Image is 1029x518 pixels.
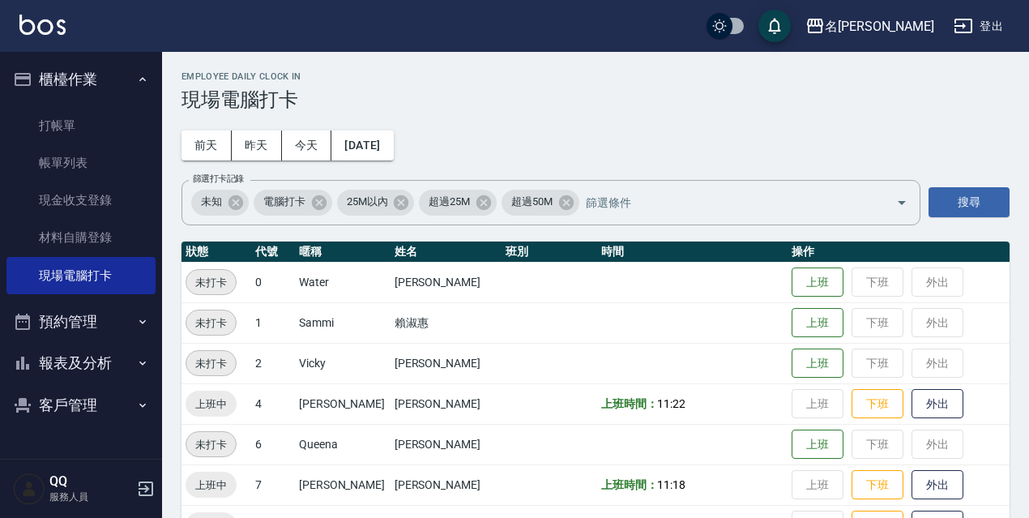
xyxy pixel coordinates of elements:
button: 預約管理 [6,301,156,343]
div: 25M以內 [337,190,415,216]
button: 昨天 [232,131,282,161]
span: 電腦打卡 [254,194,315,210]
p: 服務人員 [49,490,132,504]
th: 操作 [788,242,1010,263]
div: 電腦打卡 [254,190,332,216]
span: 超過25M [419,194,480,210]
span: 未打卡 [186,315,236,332]
b: 上班時間： [601,397,658,410]
h5: QQ [49,473,132,490]
a: 材料自購登錄 [6,219,156,256]
td: 1 [251,302,295,343]
button: 名[PERSON_NAME] [799,10,941,43]
img: Logo [19,15,66,35]
td: Vicky [295,343,391,383]
div: 超過25M [419,190,497,216]
td: [PERSON_NAME] [295,383,391,424]
td: 7 [251,464,295,505]
img: Person [13,473,45,505]
button: 外出 [912,389,963,419]
td: Water [295,262,391,302]
span: 11:18 [657,478,685,491]
button: Open [889,190,915,216]
td: [PERSON_NAME] [295,464,391,505]
span: 未打卡 [186,355,236,372]
button: 上班 [792,349,843,379]
button: 上班 [792,268,843,298]
td: [PERSON_NAME] [391,424,502,464]
td: Queena [295,424,391,464]
th: 時間 [597,242,788,263]
span: 未打卡 [186,274,236,291]
button: 今天 [282,131,332,161]
td: 2 [251,343,295,383]
span: 上班中 [186,477,237,494]
b: 上班時間： [601,478,658,491]
div: 未知 [191,190,249,216]
button: save [758,10,791,42]
button: 上班 [792,308,843,338]
button: 登出 [947,11,1010,41]
button: 搜尋 [929,187,1010,217]
button: [DATE] [331,131,393,161]
td: 0 [251,262,295,302]
a: 帳單列表 [6,144,156,182]
h2: Employee Daily Clock In [181,71,1010,82]
a: 現金收支登錄 [6,182,156,219]
th: 班別 [502,242,597,263]
button: 下班 [852,470,903,500]
td: [PERSON_NAME] [391,262,502,302]
button: 前天 [181,131,232,161]
button: 客戶管理 [6,384,156,426]
a: 現場電腦打卡 [6,257,156,294]
td: Sammi [295,302,391,343]
button: 報表及分析 [6,342,156,384]
span: 上班中 [186,396,237,413]
span: 未打卡 [186,436,236,453]
span: 未知 [191,194,232,210]
td: 賴淑惠 [391,302,502,343]
th: 暱稱 [295,242,391,263]
th: 狀態 [181,242,251,263]
h3: 現場電腦打卡 [181,88,1010,111]
button: 上班 [792,430,843,460]
span: 超過50M [502,194,562,210]
td: [PERSON_NAME] [391,383,502,424]
button: 櫃檯作業 [6,58,156,101]
td: 6 [251,424,295,464]
div: 超過50M [502,190,579,216]
td: [PERSON_NAME] [391,464,502,505]
a: 打帳單 [6,107,156,144]
td: 4 [251,383,295,424]
button: 下班 [852,389,903,419]
button: 外出 [912,470,963,500]
div: 名[PERSON_NAME] [825,16,934,36]
td: [PERSON_NAME] [391,343,502,383]
span: 11:22 [657,397,685,410]
input: 篩選條件 [582,188,868,216]
span: 25M以內 [337,194,398,210]
th: 姓名 [391,242,502,263]
th: 代號 [251,242,295,263]
label: 篩選打卡記錄 [193,173,244,185]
